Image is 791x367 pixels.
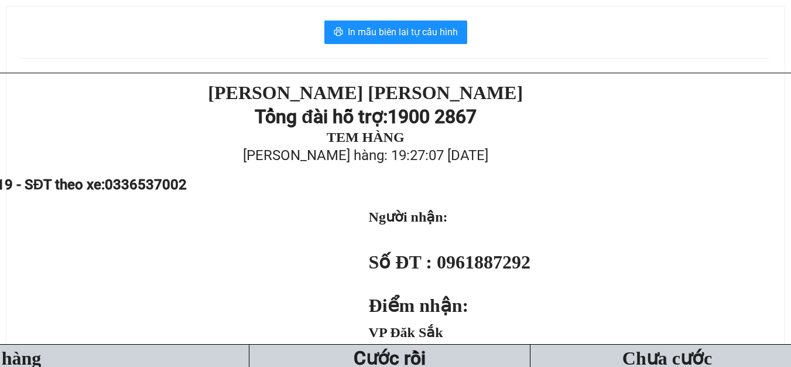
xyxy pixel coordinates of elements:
[334,27,343,38] span: printer
[348,25,458,39] span: In mẫu biên lai tự cấu hình
[255,106,388,128] strong: Tổng đài hỗ trợ:
[437,252,530,273] span: 0961887292
[369,252,432,273] strong: Số ĐT :
[105,176,187,193] span: 0336537002
[369,325,443,340] span: VP Đăk Sắk
[243,147,488,164] span: [PERSON_NAME] hàng: 19:27:07 [DATE]
[369,209,448,225] strong: Người nhận:
[388,106,477,128] strong: 1900 2867
[327,130,405,145] strong: TEM HÀNG
[208,82,523,103] strong: [PERSON_NAME] [PERSON_NAME]
[369,295,469,316] strong: Điểm nhận:
[324,21,467,44] button: printerIn mẫu biên lai tự cấu hình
